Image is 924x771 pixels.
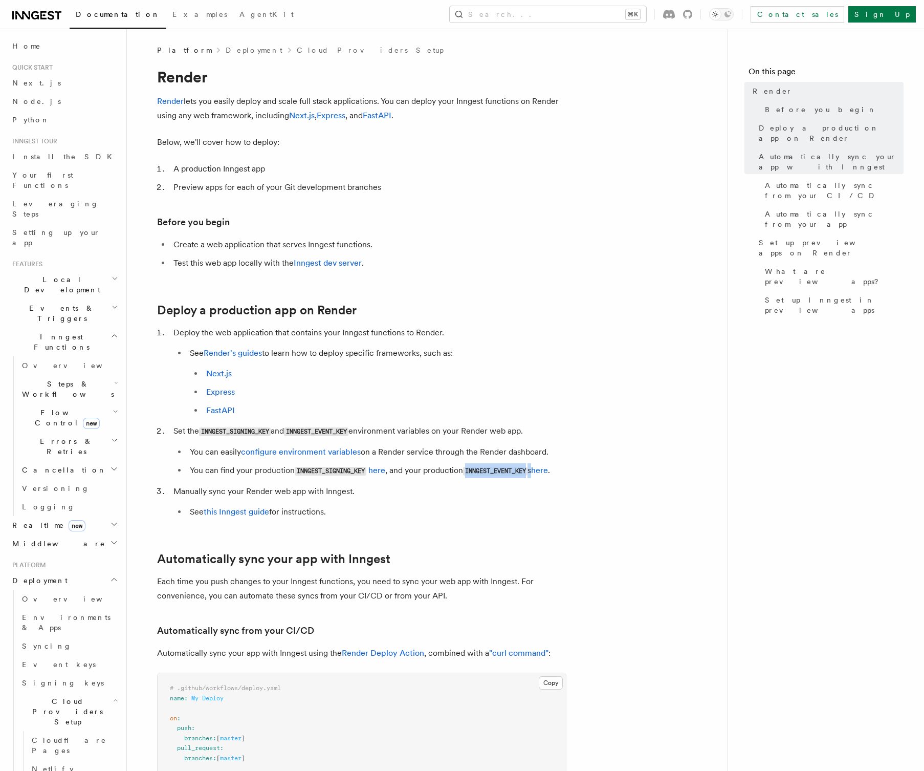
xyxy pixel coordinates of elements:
[761,262,904,291] a: What are preview apps?
[294,258,362,268] a: Inngest dev server
[450,6,646,23] button: Search...⌘K
[241,735,245,742] span: ]
[233,3,300,28] a: AgentKit
[8,137,57,145] span: Inngest tour
[18,498,120,516] a: Logging
[199,427,271,436] code: INNGEST_SIGNING_KEY
[206,387,235,397] a: Express
[22,660,96,669] span: Event keys
[76,10,160,18] span: Documentation
[22,484,90,492] span: Versioning
[69,520,85,531] span: new
[18,432,120,461] button: Errors & Retries
[539,676,563,690] button: Copy
[157,552,390,566] a: Automatically sync your app with Inngest
[18,674,120,692] a: Signing keys
[157,135,566,149] p: Below, we'll cover how to deploy:
[749,82,904,100] a: Render
[761,205,904,233] a: Automatically sync from your app
[765,295,904,315] span: Set up Inngest in preview apps
[187,505,566,519] li: See for instructions.
[157,96,184,106] a: Render
[157,646,566,660] p: Automatically sync your app with Inngest using the , combined with a :
[761,176,904,205] a: Automatically sync from your CI/CD
[755,119,904,147] a: Deploy a production app on Render
[170,238,566,252] li: Create a web application that serves Inngest functions.
[12,97,61,105] span: Node.js
[213,735,216,742] span: :
[213,755,216,762] span: :
[32,736,106,755] span: Cloudflare Pages
[8,166,120,195] a: Your first Functions
[177,744,220,752] span: pull_request
[22,595,127,603] span: Overview
[753,86,793,96] span: Render
[8,223,120,252] a: Setting up your app
[8,92,120,111] a: Node.js
[12,116,50,124] span: Python
[170,256,566,270] li: Test this web app locally with the .
[184,695,188,702] span: :
[8,274,112,295] span: Local Development
[157,94,566,123] p: lets you easily deploy and scale full stack applications. You can deploy your Inngest functions o...
[184,755,213,762] span: branches
[8,571,120,590] button: Deployment
[12,41,41,51] span: Home
[8,270,120,299] button: Local Development
[22,642,72,650] span: Syncing
[8,37,120,55] a: Home
[295,467,366,476] code: INNGEST_SIGNING_KEY
[12,79,61,87] span: Next.js
[759,152,904,172] span: Automatically sync your app with Inngest
[18,379,114,399] span: Steps & Workflows
[187,463,566,478] li: You can find your production , and your production s .
[216,735,220,742] span: [
[241,447,361,457] a: configure environment variables
[8,195,120,223] a: Leveraging Steps
[12,228,100,247] span: Setting up your app
[297,45,444,55] a: Cloud Providers Setup
[18,590,120,608] a: Overview
[8,147,120,166] a: Install the SDK
[170,326,566,418] li: Deploy the web application that contains your Inngest functions to Render.
[8,539,105,549] span: Middleware
[18,465,106,475] span: Cancellation
[317,111,345,120] a: Express
[157,624,314,638] a: Automatically sync from your CI/CD
[187,346,566,418] li: See to learn how to deploy specific frameworks, such as:
[157,215,230,229] a: Before you begin
[284,427,348,436] code: INNGEST_EVENT_KEY
[170,180,566,195] li: Preview apps for each of your Git development branches
[18,403,120,432] button: Flow Controlnew
[8,332,111,352] span: Inngest Functions
[70,3,166,29] a: Documentation
[170,162,566,176] li: A production Inngest app
[18,408,113,428] span: Flow Control
[8,260,42,268] span: Features
[12,171,73,189] span: Your first Functions
[12,200,99,218] span: Leveraging Steps
[170,424,566,478] li: Set the and environment variables on your Render web app.
[8,534,120,553] button: Middleware
[239,10,294,18] span: AgentKit
[368,465,385,475] a: here
[18,461,120,479] button: Cancellation
[177,724,191,732] span: push
[191,695,224,702] span: My Deploy
[18,375,120,403] button: Steps & Workflows
[751,6,844,23] a: Contact sales
[8,74,120,92] a: Next.js
[220,744,224,752] span: :
[18,479,120,498] a: Versioning
[157,574,566,603] p: Each time you push changes to your Inngest functions, you need to sync your web app with Inngest....
[191,724,195,732] span: :
[226,45,282,55] a: Deployment
[342,648,424,658] a: Render Deploy Action
[765,209,904,229] span: Automatically sync from your app
[765,104,876,115] span: Before you begin
[187,445,566,459] li: You can easily on a Render service through the Render dashboard.
[170,684,281,692] span: # .github/workflows/deploy.yaml
[8,575,68,586] span: Deployment
[170,715,177,722] span: on
[18,356,120,375] a: Overview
